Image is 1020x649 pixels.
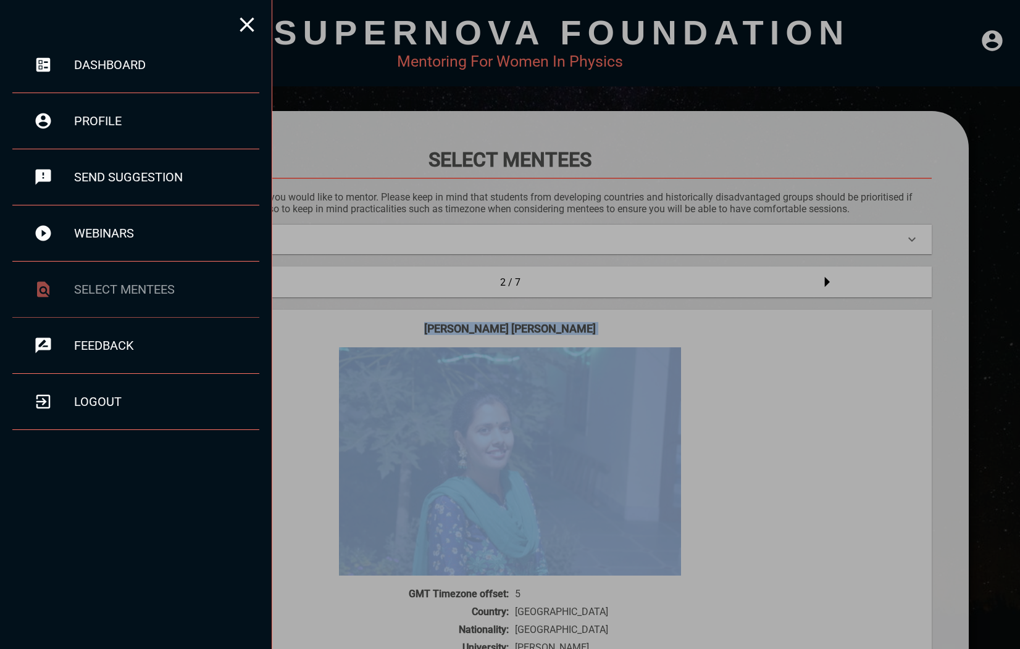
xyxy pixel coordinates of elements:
div: logout [74,394,259,409]
div: feedback [74,338,259,353]
div: dashboard [74,57,259,72]
div: send suggestion [74,170,259,184]
div: profile [74,114,259,128]
div: webinars [74,226,259,241]
div: select mentees [74,282,259,297]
